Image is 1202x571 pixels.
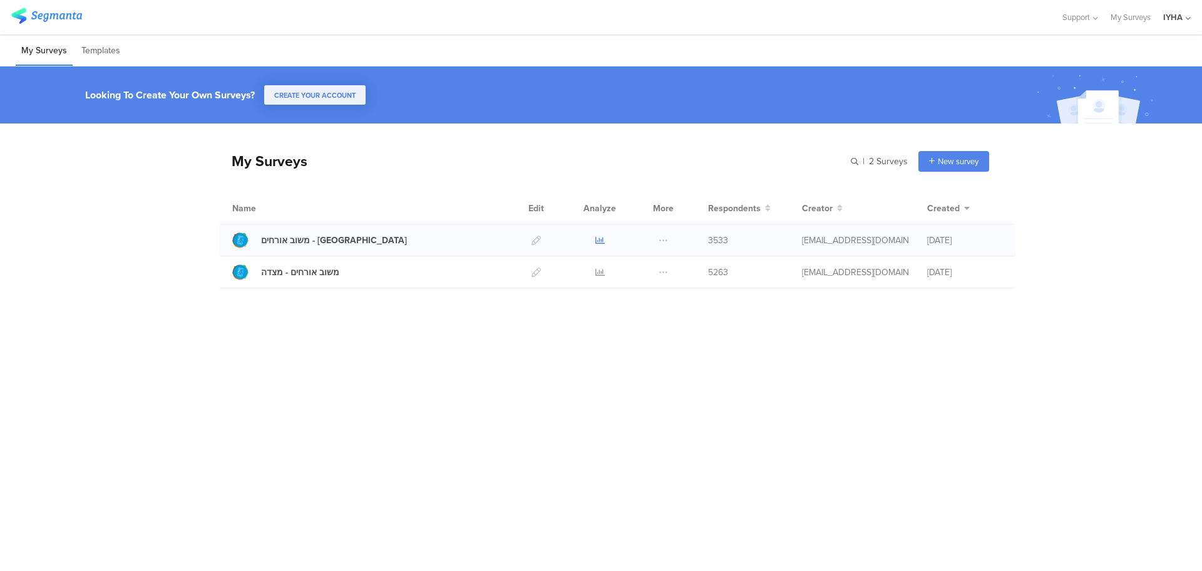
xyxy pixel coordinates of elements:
[861,155,866,168] span: |
[11,8,82,24] img: segmanta logo
[232,232,407,248] a: משוב אורחים - [GEOGRAPHIC_DATA]
[802,202,843,215] button: Creator
[708,266,728,279] span: 5263
[708,234,728,247] span: 3533
[927,234,1002,247] div: [DATE]
[802,266,908,279] div: ofir@iyha.org.il
[264,85,366,105] button: CREATE YOUR ACCOUNT
[1163,11,1183,23] div: IYHA
[650,192,677,224] div: More
[1062,11,1090,23] span: Support
[802,234,908,247] div: ofir@iyha.org.il
[261,234,407,247] div: משוב אורחים - עין גדי
[708,202,761,215] span: Respondents
[708,202,771,215] button: Respondents
[16,36,73,66] li: My Surveys
[927,202,970,215] button: Created
[927,202,960,215] span: Created
[869,155,908,168] span: 2 Surveys
[802,202,833,215] span: Creator
[76,36,126,66] li: Templates
[85,88,255,102] div: Looking To Create Your Own Surveys?
[938,155,979,167] span: New survey
[523,192,550,224] div: Edit
[232,202,307,215] div: Name
[232,264,339,280] a: משוב אורחים - מצדה
[274,90,356,100] span: CREATE YOUR ACCOUNT
[927,266,1002,279] div: [DATE]
[1032,70,1161,127] img: create_account_image.svg
[261,266,339,279] div: משוב אורחים - מצדה
[219,150,307,172] div: My Surveys
[581,192,619,224] div: Analyze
